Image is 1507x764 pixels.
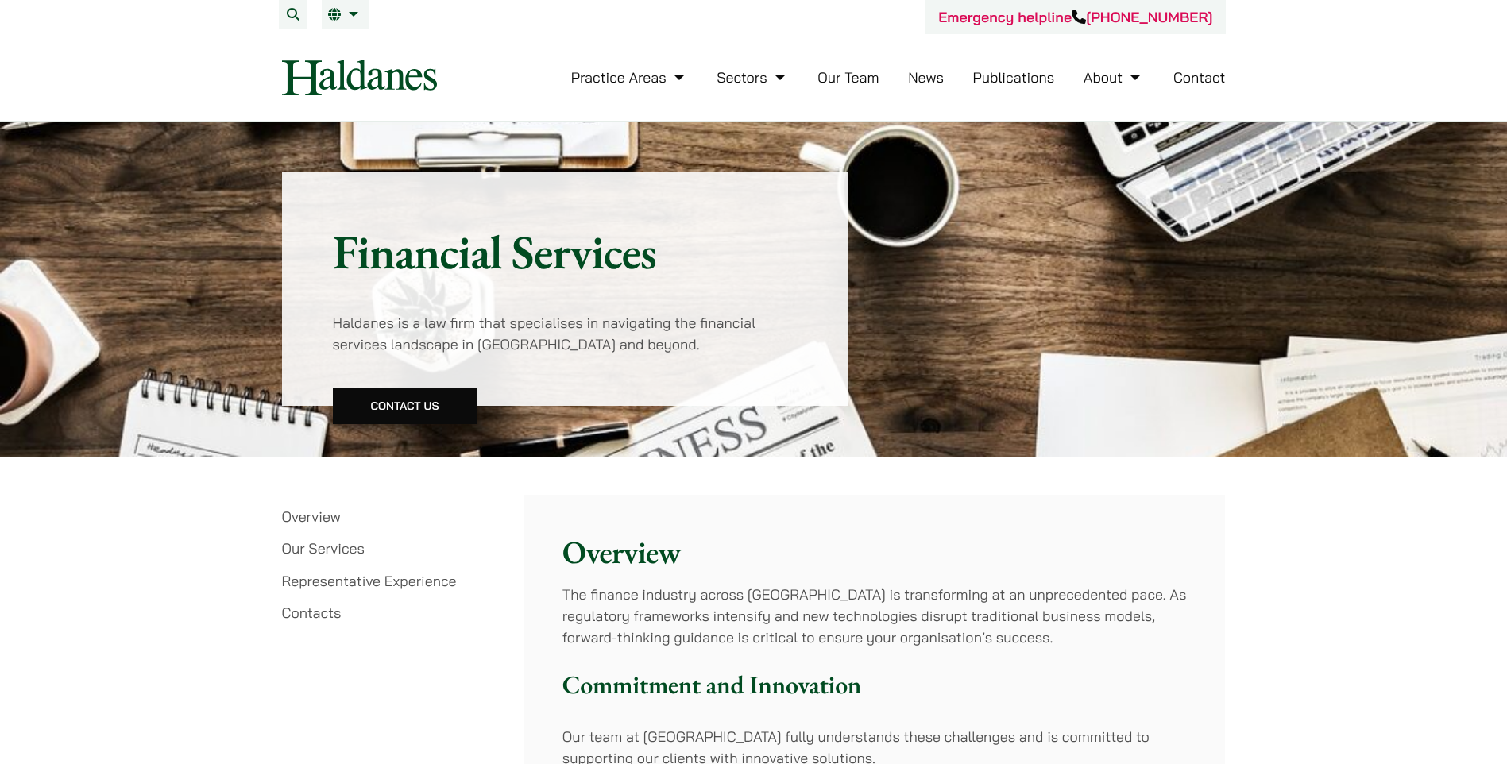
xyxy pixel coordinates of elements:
[282,60,437,95] img: Logo of Haldanes
[908,68,944,87] a: News
[562,669,1187,700] h3: Commitment and Innovation
[333,388,477,424] a: Contact Us
[282,507,341,526] a: Overview
[571,68,688,87] a: Practice Areas
[282,604,342,622] a: Contacts
[1173,68,1226,87] a: Contact
[562,584,1187,648] p: The finance industry across [GEOGRAPHIC_DATA] is transforming at an unprecedented pace. As regula...
[282,539,365,558] a: Our Services
[973,68,1055,87] a: Publications
[328,8,362,21] a: EN
[333,223,798,280] h1: Financial Services
[282,572,457,590] a: Representative Experience
[938,8,1212,26] a: Emergency helpline[PHONE_NUMBER]
[717,68,788,87] a: Sectors
[817,68,879,87] a: Our Team
[1084,68,1144,87] a: About
[562,533,1187,571] h2: Overview
[333,312,798,355] p: Haldanes is a law firm that specialises in navigating the financial services landscape in [GEOGRA...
